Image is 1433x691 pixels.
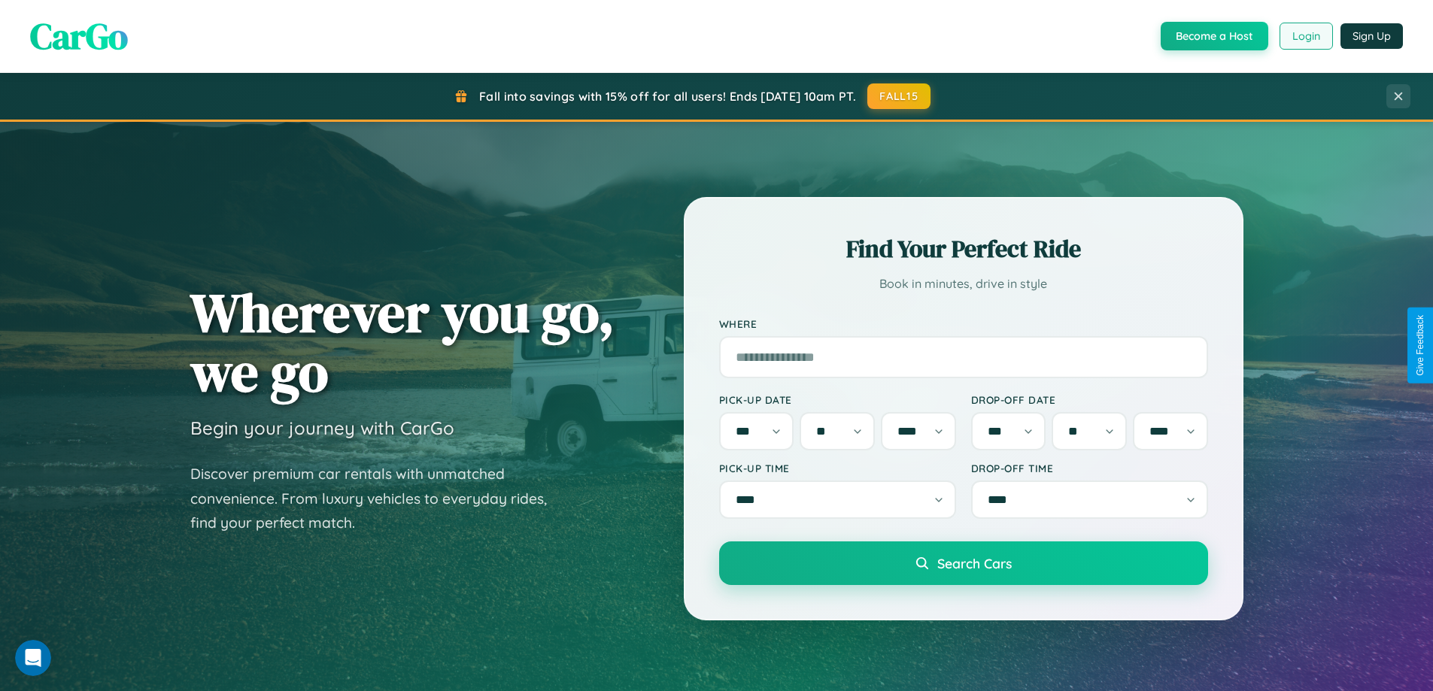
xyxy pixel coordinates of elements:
iframe: Intercom live chat [15,640,51,676]
label: Drop-off Time [971,462,1208,474]
div: Give Feedback [1415,315,1425,376]
h1: Wherever you go, we go [190,283,615,402]
label: Drop-off Date [971,393,1208,406]
button: Sign Up [1340,23,1403,49]
label: Pick-up Date [719,393,956,406]
button: FALL15 [867,83,931,109]
button: Become a Host [1161,22,1268,50]
button: Login [1280,23,1333,50]
h3: Begin your journey with CarGo [190,417,454,439]
button: Search Cars [719,541,1208,585]
span: Fall into savings with 15% off for all users! Ends [DATE] 10am PT. [479,89,856,104]
p: Book in minutes, drive in style [719,273,1208,295]
label: Pick-up Time [719,462,956,474]
label: Where [719,317,1208,330]
span: Search Cars [937,555,1012,571]
span: CarGo [30,11,128,61]
p: Discover premium car rentals with unmatched convenience. From luxury vehicles to everyday rides, ... [190,462,566,535]
h2: Find Your Perfect Ride [719,232,1208,265]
